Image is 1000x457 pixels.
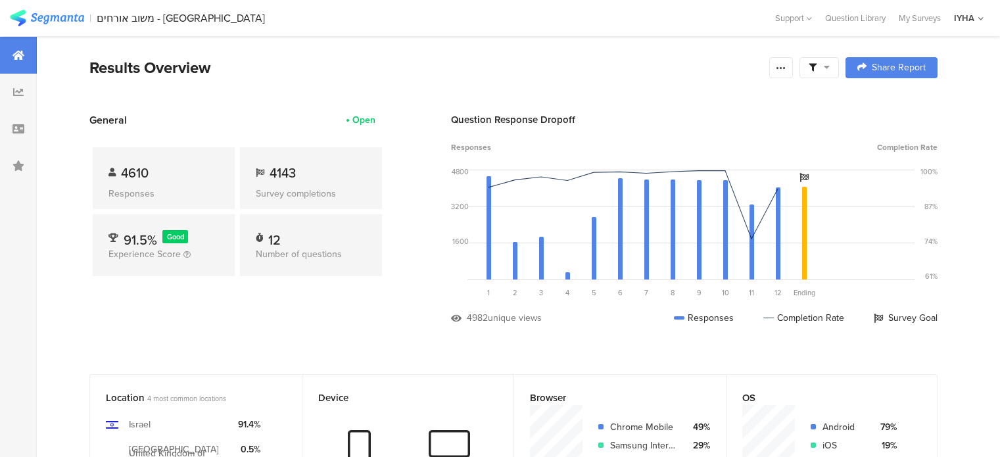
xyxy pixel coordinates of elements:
span: Responses [451,141,491,153]
div: Survey Goal [874,311,938,325]
div: Open [352,113,375,127]
span: 4610 [121,163,149,183]
span: 8 [671,287,675,298]
div: Israel [129,418,151,431]
div: Support [775,8,812,28]
div: Android [822,420,863,434]
div: iOS [822,439,863,452]
span: Good [167,231,184,242]
div: 4800 [452,166,469,177]
div: Completion Rate [763,311,844,325]
div: 0.5% [238,443,260,456]
div: Browser [530,391,688,405]
a: Question Library [819,12,892,24]
span: 10 [722,287,729,298]
div: 3200 [451,201,469,212]
span: 4143 [270,163,296,183]
span: 1 [487,287,490,298]
div: [GEOGRAPHIC_DATA] [129,443,219,456]
span: General [89,112,127,128]
div: 61% [925,271,938,281]
span: 9 [697,287,702,298]
div: Samsung Internet [610,439,677,452]
span: 6 [618,287,623,298]
div: Results Overview [89,56,763,80]
div: 29% [687,439,710,452]
span: Completion Rate [877,141,938,153]
div: משוב אורחים - [GEOGRAPHIC_DATA] [97,12,265,24]
div: unique views [488,311,542,325]
div: IYHA [954,12,974,24]
span: Number of questions [256,247,342,261]
div: Question Response Dropoff [451,112,938,127]
div: Location [106,391,264,405]
div: 49% [687,420,710,434]
div: 74% [924,236,938,247]
div: | [89,11,91,26]
div: 1600 [452,236,469,247]
div: 87% [924,201,938,212]
div: 19% [874,439,897,452]
span: 4 [565,287,569,298]
div: Responses [108,187,219,201]
span: Experience Score [108,247,181,261]
img: segmanta logo [10,10,84,26]
span: 11 [749,287,754,298]
div: Ending [791,287,817,298]
div: Device [318,391,477,405]
span: 2 [513,287,517,298]
span: 5 [592,287,596,298]
div: 4982 [467,311,488,325]
i: Survey Goal [799,173,809,182]
span: 91.5% [124,230,157,250]
div: 79% [874,420,897,434]
div: Responses [674,311,734,325]
div: 91.4% [238,418,260,431]
span: 12 [774,287,782,298]
a: My Surveys [892,12,947,24]
div: 100% [920,166,938,177]
div: Chrome Mobile [610,420,677,434]
div: 12 [268,230,281,243]
div: Survey completions [256,187,366,201]
span: Share Report [872,63,926,72]
span: 3 [539,287,543,298]
div: OS [742,391,900,405]
span: 7 [644,287,648,298]
span: 4 most common locations [147,393,226,404]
